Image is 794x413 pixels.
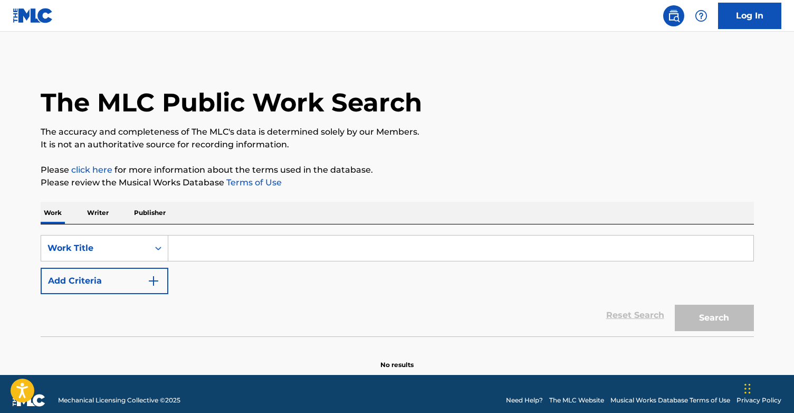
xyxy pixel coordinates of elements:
p: Publisher [131,202,169,224]
a: Need Help? [506,396,543,405]
a: Privacy Policy [736,396,781,405]
a: click here [71,165,112,175]
a: Terms of Use [224,177,282,187]
img: help [695,10,707,22]
img: 9d2ae6d4665cec9f34b9.svg [147,275,160,287]
p: Writer [84,202,112,224]
button: Add Criteria [41,268,168,294]
div: Help [691,5,712,26]
p: The accuracy and completeness of The MLC's data is determined solely by our Members. [41,126,754,138]
p: Please review the Musical Works Database [41,176,754,189]
a: Log In [718,3,781,29]
h1: The MLC Public Work Search [41,87,422,118]
a: The MLC Website [549,396,604,405]
div: Drag [744,373,751,405]
a: Musical Works Database Terms of Use [610,396,730,405]
p: No results [380,348,414,370]
a: Public Search [663,5,684,26]
p: It is not an authoritative source for recording information. [41,138,754,151]
p: Work [41,202,65,224]
img: MLC Logo [13,8,53,23]
div: Work Title [47,242,142,255]
img: search [667,10,680,22]
span: Mechanical Licensing Collective © 2025 [58,396,180,405]
iframe: Chat Widget [741,362,794,413]
img: logo [13,394,45,407]
form: Search Form [41,235,754,336]
p: Please for more information about the terms used in the database. [41,164,754,176]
